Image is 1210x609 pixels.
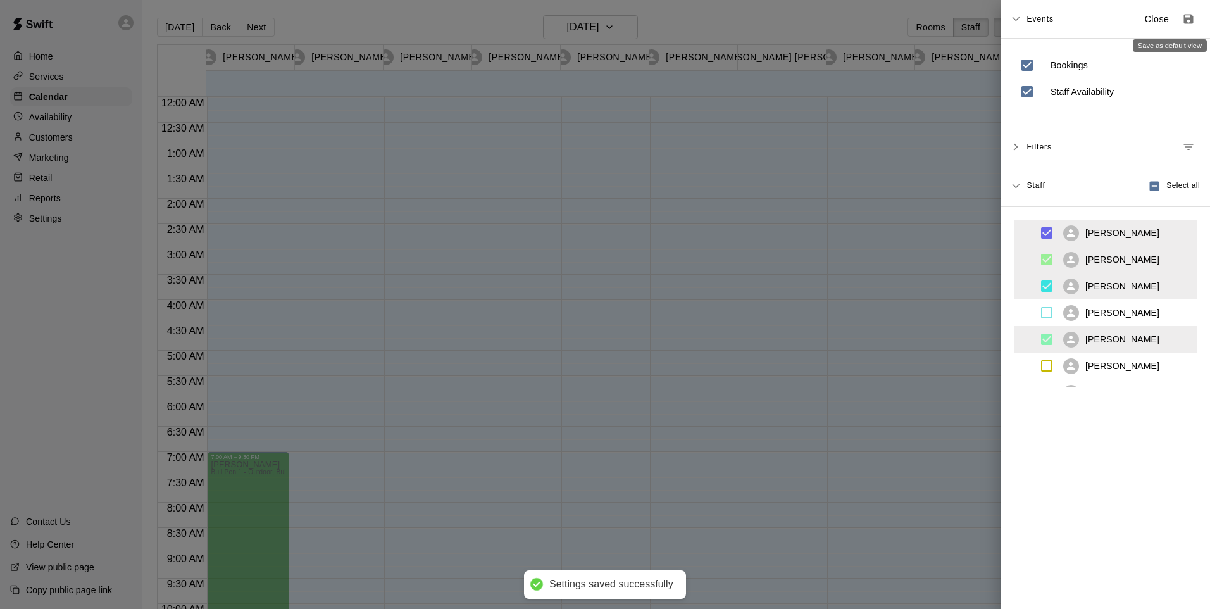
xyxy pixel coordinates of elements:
[1085,360,1159,372] p: [PERSON_NAME]
[1051,59,1088,72] p: Bookings
[1177,8,1200,30] button: Save as default view
[1001,166,1210,206] div: StaffSelect all
[1166,180,1200,192] span: Select all
[1026,180,1045,190] span: Staff
[1085,253,1159,266] p: [PERSON_NAME]
[1085,333,1159,346] p: [PERSON_NAME]
[1051,85,1114,98] p: Staff Availability
[1137,9,1177,30] button: Close sidebar
[1133,39,1207,52] div: Save as default view
[1026,135,1052,158] span: Filters
[1085,280,1159,292] p: [PERSON_NAME]
[1014,220,1197,387] ul: swift facility view
[1177,135,1200,158] button: Manage filters
[1026,8,1054,30] span: Events
[1001,128,1210,166] div: FiltersManage filters
[1085,227,1159,239] p: [PERSON_NAME]
[1085,386,1159,399] p: [PERSON_NAME]
[1145,13,1169,26] p: Close
[549,578,673,591] div: Settings saved successfully
[1085,306,1159,319] p: [PERSON_NAME]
